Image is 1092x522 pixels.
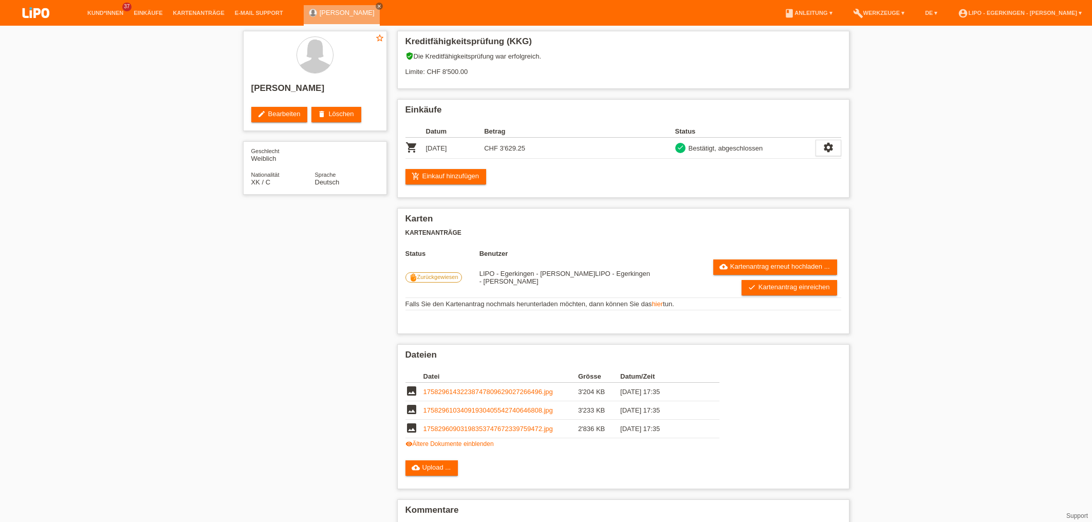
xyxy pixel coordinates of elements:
[405,105,841,120] h2: Einkäufe
[405,403,418,416] i: image
[620,383,705,401] td: [DATE] 17:35
[779,10,837,16] a: bookAnleitung ▾
[405,141,418,154] i: POSP00026551
[82,10,128,16] a: Kund*innen
[578,383,620,401] td: 3'204 KB
[426,125,485,138] th: Datum
[320,9,375,16] a: [PERSON_NAME]
[713,259,837,275] a: cloud_uploadKartenantrag erneut hochladen ...
[920,10,942,16] a: DE ▾
[405,36,841,52] h2: Kreditfähigkeitsprüfung (KKG)
[479,270,650,285] span: 28.08.2025
[423,388,553,396] a: 17582961432238747809629027266496.jpg
[423,425,553,433] a: 17582960903198353747672339759472.jpg
[620,401,705,420] td: [DATE] 17:35
[251,107,308,122] a: editBearbeiten
[405,460,458,476] a: cloud_uploadUpload ...
[405,250,479,257] th: Status
[652,300,663,308] a: hier
[122,3,132,11] span: 37
[853,8,863,18] i: build
[484,125,543,138] th: Betrag
[251,172,280,178] span: Nationalität
[376,3,383,10] a: close
[578,420,620,438] td: 2'836 KB
[251,147,315,162] div: Weiblich
[10,21,62,29] a: LIPO pay
[251,178,271,186] span: Kosovo / C / 21.07.2002
[405,229,841,237] h3: Kartenanträge
[405,52,414,60] i: verified_user
[318,110,326,118] i: delete
[848,10,910,16] a: buildWerkzeuge ▾
[251,83,379,99] h2: [PERSON_NAME]
[578,370,620,383] th: Grösse
[620,420,705,438] td: [DATE] 17:35
[479,270,595,277] span: 23.08.2025
[719,263,728,271] i: cloud_upload
[423,406,553,414] a: 17582961034091930405542740646808.jpg
[423,370,578,383] th: Datei
[405,350,841,365] h2: Dateien
[405,385,418,397] i: image
[958,8,968,18] i: account_circle
[675,125,816,138] th: Status
[405,505,841,520] h2: Kommentare
[315,172,336,178] span: Sprache
[953,10,1087,16] a: account_circleLIPO - Egerkingen - [PERSON_NAME] ▾
[377,4,382,9] i: close
[405,52,841,83] div: Die Kreditfähigkeitsprüfung war erfolgreich. Limite: CHF 8'500.00
[417,274,458,280] span: Zurückgewiesen
[257,110,266,118] i: edit
[823,142,834,153] i: settings
[315,178,340,186] span: Deutsch
[409,273,417,282] i: front_hand
[128,10,168,16] a: Einkäufe
[620,370,705,383] th: Datum/Zeit
[686,143,763,154] div: Bestätigt, abgeschlossen
[168,10,230,16] a: Kartenanträge
[375,33,384,43] i: star_border
[748,283,756,291] i: check
[405,440,413,448] i: visibility
[784,8,794,18] i: book
[412,463,420,472] i: cloud_upload
[251,148,280,154] span: Geschlecht
[375,33,384,44] a: star_border
[426,138,485,159] td: [DATE]
[479,250,654,257] th: Benutzer
[311,107,361,122] a: deleteLöschen
[405,169,487,184] a: add_shopping_cartEinkauf hinzufügen
[1066,512,1088,519] a: Support
[742,280,837,295] a: checkKartenantrag einreichen
[405,440,494,448] a: visibilityÄltere Dokumente einblenden
[412,172,420,180] i: add_shopping_cart
[405,422,418,434] i: image
[484,138,543,159] td: CHF 3'629.25
[405,298,841,310] td: Falls Sie den Kartenantrag nochmals herunterladen möchten, dann können Sie das tun.
[578,401,620,420] td: 3'233 KB
[677,144,684,151] i: check
[405,214,841,229] h2: Karten
[230,10,288,16] a: E-Mail Support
